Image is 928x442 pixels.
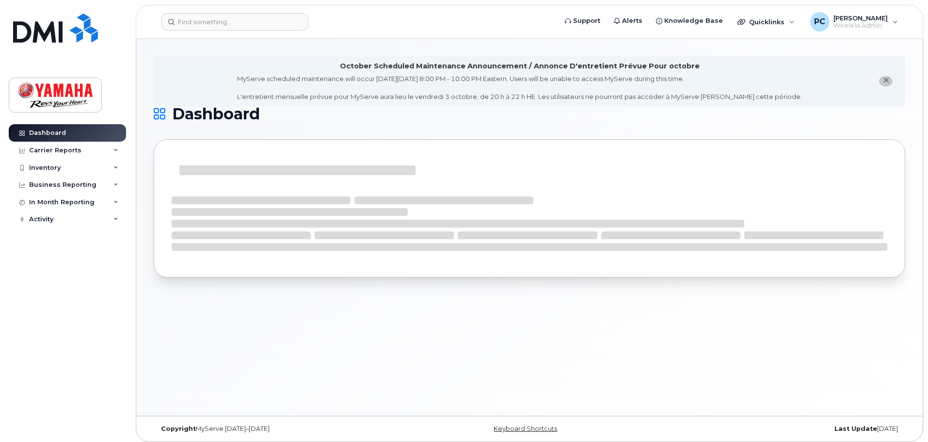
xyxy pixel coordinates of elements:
strong: Last Update [834,425,877,432]
div: October Scheduled Maintenance Announcement / Annonce D'entretient Prévue Pour octobre [340,61,700,71]
div: [DATE] [655,425,905,433]
button: close notification [879,76,893,86]
div: MyServe [DATE]–[DATE] [154,425,404,433]
a: Keyboard Shortcuts [494,425,557,432]
strong: Copyright [161,425,196,432]
div: MyServe scheduled maintenance will occur [DATE][DATE] 8:00 PM - 10:00 PM Eastern. Users will be u... [237,74,802,101]
span: Dashboard [172,107,260,121]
